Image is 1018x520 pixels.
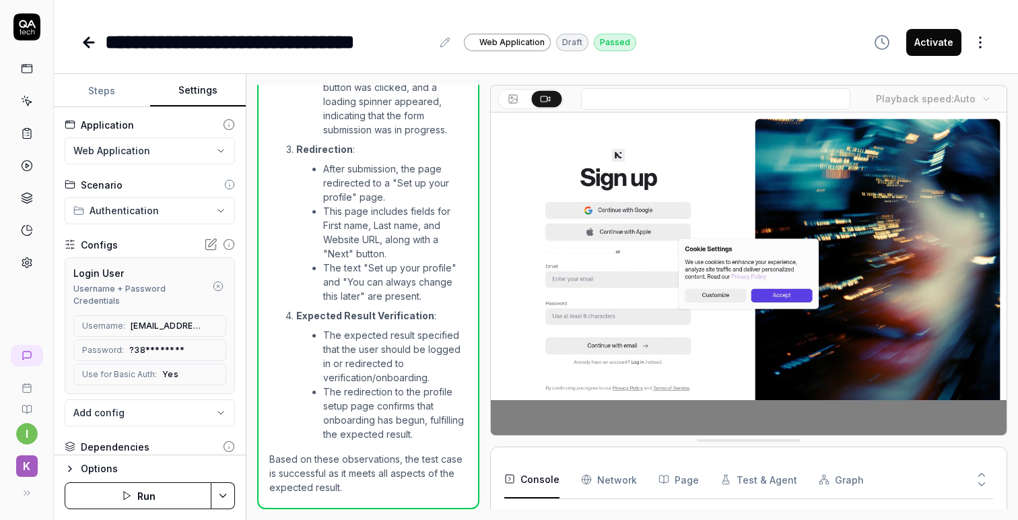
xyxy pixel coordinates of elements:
[65,137,235,164] button: Web Application
[16,455,38,477] span: K
[819,461,864,498] button: Graph
[82,320,125,332] span: Username:
[150,75,246,107] button: Settings
[720,461,797,498] button: Test & Agent
[131,320,201,332] span: [EMAIL_ADDRESS]
[73,283,210,307] div: Username + Password Credentials
[82,344,124,356] span: Password:
[73,143,150,158] span: Web Application
[162,368,178,381] span: Yes
[323,328,467,385] li: The expected result specified that the user should be logged in or redirected to verification/onb...
[504,461,559,498] button: Console
[81,440,149,454] div: Dependencies
[54,75,150,107] button: Steps
[81,461,235,477] div: Options
[81,178,123,192] div: Scenario
[16,423,38,445] button: i
[82,368,157,381] span: Use for Basic Auth:
[323,261,467,303] li: The text "Set up your profile" and "You can always change this later" are present.
[464,33,551,51] a: Web Application
[323,162,467,204] li: After submission, the page redirected to a "Set up your profile" page.
[323,385,467,441] li: The redirection to the profile setup page confirms that onboarding has begun, fulfilling the expe...
[296,142,467,156] p: :
[866,29,898,56] button: View version history
[90,203,159,218] span: Authentication
[65,482,211,509] button: Run
[556,34,588,51] div: Draft
[5,393,48,415] a: Documentation
[5,445,48,480] button: K
[65,461,235,477] button: Options
[323,66,467,137] li: The "Continue with email" button was clicked, and a loading spinner appeared, indicating that the...
[658,461,699,498] button: Page
[65,197,235,224] button: Authentication
[906,29,961,56] button: Activate
[876,92,976,106] div: Playback speed:
[5,372,48,393] a: Book a call with us
[594,34,636,51] div: Passed
[296,143,353,155] strong: Redirection
[581,461,637,498] button: Network
[296,308,467,323] p: :
[73,266,210,280] div: Login User
[81,118,134,132] div: Application
[323,204,467,261] li: This page includes fields for First name, Last name, and Website URL, along with a "Next" button.
[269,452,467,494] p: Based on these observations, the test case is successful as it meets all aspects of the expected ...
[296,310,434,321] strong: Expected Result Verification
[479,36,545,48] span: Web Application
[81,238,118,252] div: Configs
[11,345,43,366] a: New conversation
